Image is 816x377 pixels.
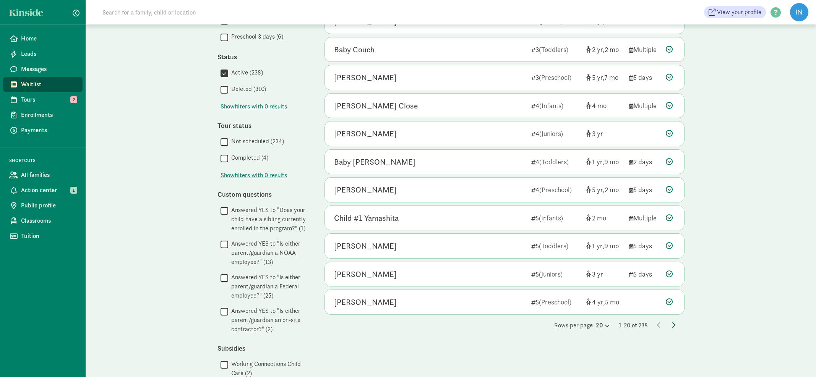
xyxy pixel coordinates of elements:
[221,171,287,180] button: Showfilters with 0 results
[592,185,605,194] span: 5
[531,44,580,55] div: 3
[605,298,619,306] span: 5
[531,128,580,139] div: 4
[539,241,568,250] span: (Toddlers)
[228,239,309,267] label: Answered YES to "Is either parent/guardian a NOAA employee?" (13)
[605,45,619,54] span: 2
[3,167,83,183] a: All families
[596,321,610,330] div: 20
[21,231,76,241] span: Tuition
[604,157,619,166] span: 9
[586,100,623,111] div: [object Object]
[21,201,76,210] span: Public profile
[228,153,268,162] label: Completed (4)
[778,340,816,377] iframe: Chat Widget
[586,269,623,279] div: [object Object]
[604,241,619,250] span: 9
[629,44,660,55] div: Multiple
[586,72,623,83] div: [object Object]
[3,213,83,228] a: Classrooms
[539,270,563,278] span: (Juniors)
[334,44,375,56] div: Baby Couch
[592,214,606,222] span: 2
[21,110,76,120] span: Enrollments
[629,213,660,223] div: Multiple
[531,269,580,279] div: 5
[21,216,76,225] span: Classrooms
[21,80,76,89] span: Waitlist
[539,45,568,54] span: (Toddlers)
[531,100,580,111] div: 4
[605,185,619,194] span: 2
[334,296,397,308] div: Leni Calabro
[21,65,76,74] span: Messages
[531,184,580,195] div: 4
[334,100,418,112] div: Ryland Close
[98,5,312,20] input: Search for a family, child or location
[70,96,77,103] span: 2
[217,120,309,131] div: Tour status
[228,205,309,233] label: Answered YES to "Does your child have a sibling currently enrolled in the program?" (1)
[586,184,623,195] div: [object Object]
[3,228,83,244] a: Tuition
[221,102,287,111] span: Show filters with 0 results
[586,213,623,223] div: [object Object]
[539,185,572,194] span: (Preschool)
[586,44,623,55] div: [object Object]
[629,241,660,251] div: 5 days
[592,298,605,306] span: 4
[629,184,660,195] div: 5 days
[217,52,309,62] div: Status
[3,92,83,107] a: Tours 2
[704,6,766,18] a: View your profile
[629,72,660,83] div: 5 days
[324,321,685,330] div: Rows per page 1-20 of 238
[3,183,83,198] a: Action center 1
[531,157,580,167] div: 4
[592,45,605,54] span: 2
[3,107,83,123] a: Enrollments
[539,101,563,110] span: (Infants)
[334,156,415,168] div: Baby Dunn
[217,343,309,353] div: Subsidies
[531,241,580,251] div: 5
[21,186,76,195] span: Action center
[3,198,83,213] a: Public profile
[539,157,569,166] span: (Toddlers)
[21,170,76,180] span: All families
[21,34,76,43] span: Home
[228,306,309,334] label: Answered YES to "Is either parent/guardian an on-site contractor?" (2)
[629,100,660,111] div: Multiple
[531,297,580,307] div: 5
[221,102,287,111] button: Showfilters with 0 results
[629,269,660,279] div: 5 days
[586,241,623,251] div: [object Object]
[592,157,604,166] span: 1
[228,32,283,41] label: Preschool 3 days (6)
[586,128,623,139] div: [object Object]
[228,137,284,146] label: Not scheduled (234)
[334,184,397,196] div: Juniper KYKER
[586,157,623,167] div: [object Object]
[592,270,603,278] span: 3
[334,212,399,224] div: Child #1 Yamashita
[21,49,76,58] span: Leads
[586,297,623,307] div: [object Object]
[3,61,83,77] a: Messages
[531,213,580,223] div: 5
[717,8,761,17] span: View your profile
[604,73,618,82] span: 7
[334,128,397,140] div: Rune Matthiesen
[334,240,397,252] div: Rory Nichols
[592,241,604,250] span: 1
[334,268,397,280] div: Gwendolyn Gelman-Gan
[592,73,604,82] span: 5
[228,84,266,94] label: Deleted (310)
[3,123,83,138] a: Payments
[629,157,660,167] div: 2 days
[221,171,287,180] span: Show filters with 0 results
[217,189,309,199] div: Custom questions
[228,68,263,77] label: Active (238)
[592,129,603,138] span: 3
